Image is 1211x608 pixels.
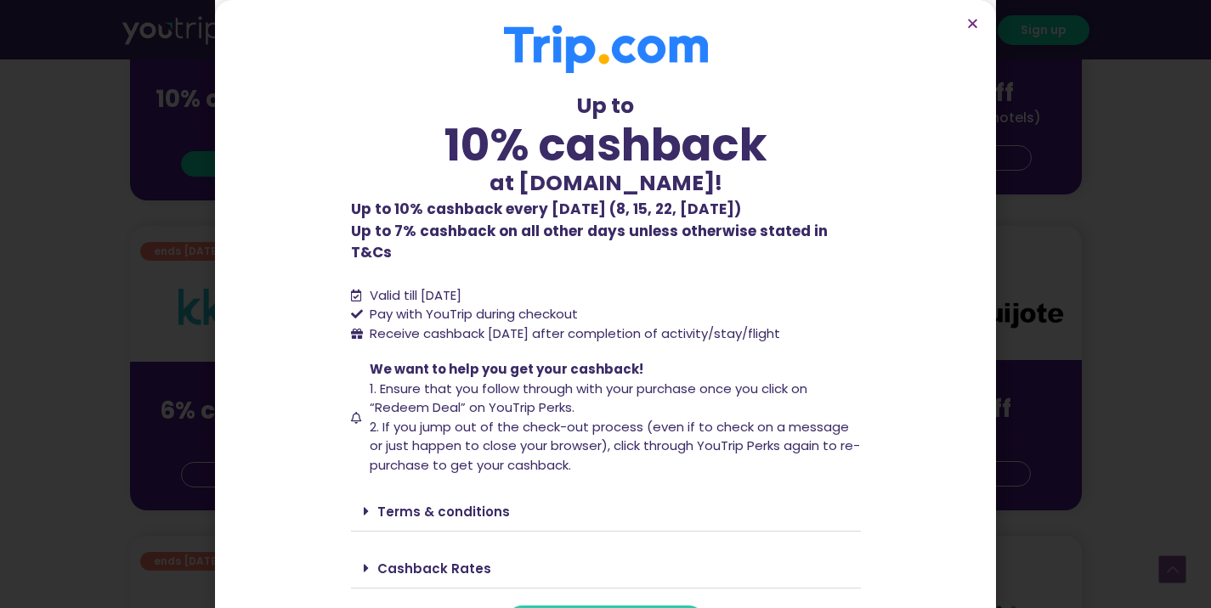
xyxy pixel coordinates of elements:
a: Close [966,17,979,30]
span: Pay with YouTrip during checkout [365,305,578,324]
a: Terms & conditions [377,503,510,521]
span: 2. If you jump out of the check-out process (even if to check on a message or just happen to clos... [370,418,860,474]
div: Terms & conditions [351,492,861,532]
b: Up to 10% cashback every [DATE] (8, 15, 22, [DATE]) [351,199,741,219]
div: 10% cashback [351,122,861,167]
div: Cashback Rates [351,549,861,588]
span: We want to help you get your cashback! [370,360,643,378]
a: Cashback Rates [377,560,491,577]
span: 1. Ensure that you follow through with your purchase once you click on “Redeem Deal” on YouTrip P... [370,380,807,417]
span: Valid till [DATE] [370,286,461,304]
div: Up to at [DOMAIN_NAME]! [351,90,861,199]
span: Receive cashback [DATE] after completion of activity/stay/flight [370,324,780,342]
p: Up to 7% cashback on all other days unless otherwise stated in T&Cs [351,199,861,264]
